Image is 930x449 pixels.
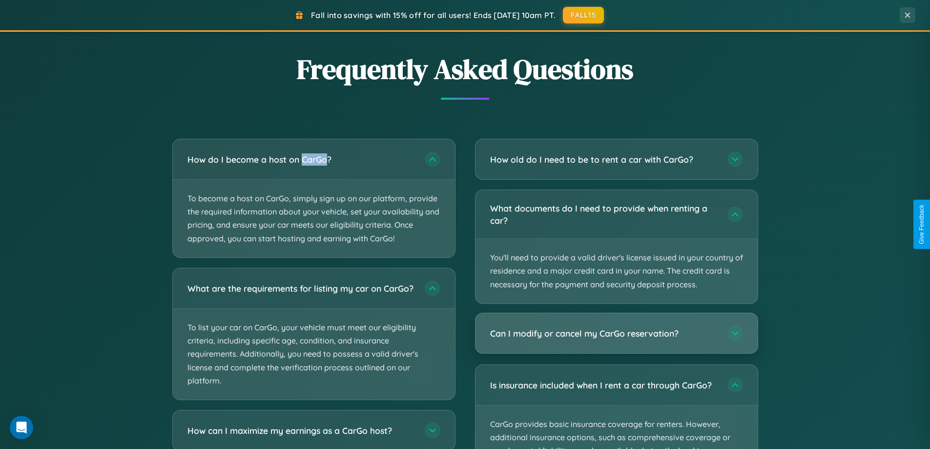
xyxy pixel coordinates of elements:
[490,202,718,226] h3: What documents do I need to provide when renting a car?
[475,239,758,303] p: You'll need to provide a valid driver's license issued in your country of residence and a major c...
[187,282,415,294] h3: What are the requirements for listing my car on CarGo?
[173,180,455,257] p: To become a host on CarGo, simply sign up on our platform, provide the required information about...
[187,424,415,436] h3: How can I maximize my earnings as a CarGo host?
[490,379,718,391] h3: Is insurance included when I rent a car through CarGo?
[490,327,718,340] h3: Can I modify or cancel my CarGo reservation?
[10,416,33,439] div: Open Intercom Messenger
[563,7,604,23] button: FALL15
[172,50,758,88] h2: Frequently Asked Questions
[918,205,925,244] div: Give Feedback
[173,309,455,400] p: To list your car on CarGo, your vehicle must meet our eligibility criteria, including specific ag...
[187,153,415,166] h3: How do I become a host on CarGo?
[311,10,556,20] span: Fall into savings with 15% off for all users! Ends [DATE] 10am PT.
[490,153,718,166] h3: How old do I need to be to rent a car with CarGo?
